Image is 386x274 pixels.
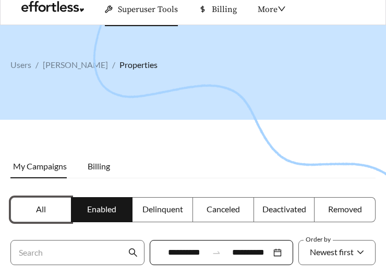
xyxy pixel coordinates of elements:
span: down [278,5,286,13]
span: Enabled [87,204,116,214]
span: Delinquent [142,204,183,214]
span: to [212,248,221,257]
span: Deactivated [262,204,306,214]
span: Newest first [310,247,354,257]
span: Billing [88,161,110,171]
span: Billing [212,4,237,15]
span: Removed [328,204,362,214]
span: All [36,204,46,214]
span: search [128,248,138,257]
span: Canceled [207,204,240,214]
span: My Campaigns [13,161,67,171]
span: swap-right [212,248,221,257]
span: Superuser Tools [118,4,178,15]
